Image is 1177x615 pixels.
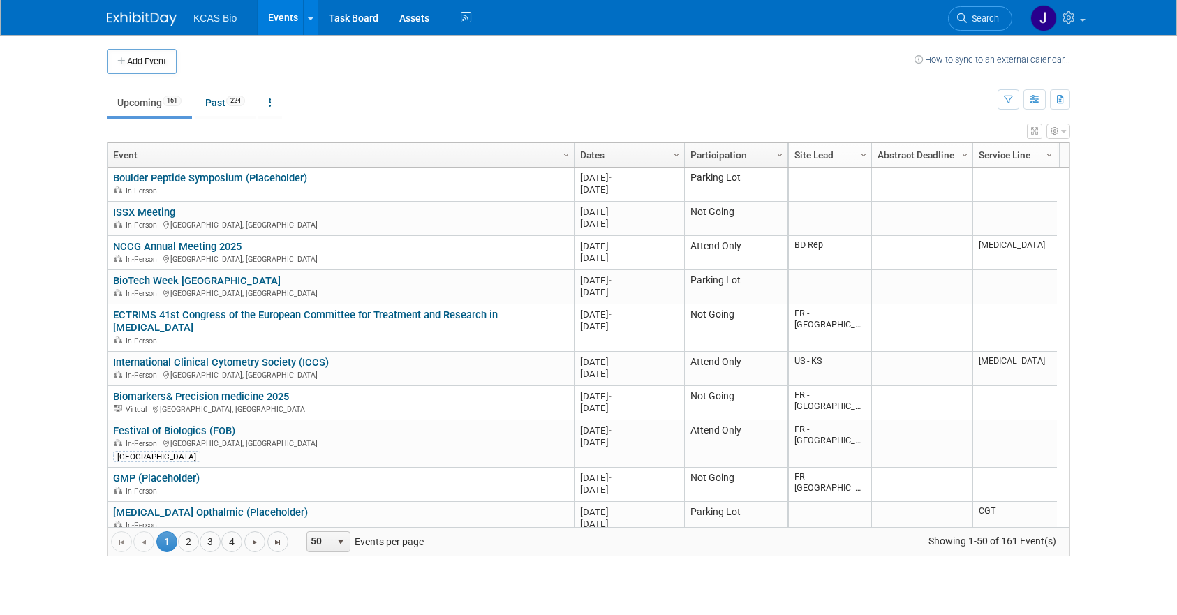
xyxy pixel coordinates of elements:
img: Jason Hannah [1030,5,1057,31]
td: Parking Lot [684,270,787,304]
span: Column Settings [561,149,572,161]
a: GMP (Placeholder) [113,472,200,484]
a: Column Settings [773,143,788,164]
img: Virtual Event [114,405,122,412]
a: Go to the last page [267,531,288,552]
div: [DATE] [580,184,678,195]
button: Add Event [107,49,177,74]
a: NCCG Annual Meeting 2025 [113,240,242,253]
div: [DATE] [580,472,678,484]
img: In-Person Event [114,371,122,378]
span: - [609,275,612,286]
td: Attend Only [684,236,787,270]
td: Not Going [684,202,787,236]
td: Attend Only [684,420,787,468]
span: KCAS Bio [193,13,237,24]
div: [DATE] [580,356,678,368]
td: FR - [GEOGRAPHIC_DATA] [789,386,871,420]
a: Column Settings [559,143,575,164]
span: Go to the last page [272,537,283,548]
span: 224 [226,96,245,106]
a: 3 [200,531,221,552]
div: [DATE] [580,506,678,518]
td: [MEDICAL_DATA] [972,352,1057,386]
div: [DATE] [580,402,678,414]
span: Search [967,13,999,24]
img: In-Person Event [114,289,122,296]
span: - [609,391,612,401]
div: [GEOGRAPHIC_DATA], [GEOGRAPHIC_DATA] [113,369,568,380]
div: [DATE] [580,390,678,402]
a: Participation [690,143,778,167]
img: In-Person Event [114,439,122,446]
span: Column Settings [671,149,682,161]
span: Go to the next page [249,537,260,548]
div: [GEOGRAPHIC_DATA], [GEOGRAPHIC_DATA] [113,287,568,299]
a: Column Settings [958,143,973,164]
span: Virtual [126,405,151,414]
a: [MEDICAL_DATA] Opthalmic (Placeholder) [113,506,308,519]
span: Column Settings [1044,149,1055,161]
td: Attend Only [684,352,787,386]
td: US - KS [789,352,871,386]
div: [GEOGRAPHIC_DATA], [GEOGRAPHIC_DATA] [113,437,568,449]
a: Upcoming161 [107,89,192,116]
a: Site Lead [794,143,862,167]
a: Search [948,6,1012,31]
td: FR - [GEOGRAPHIC_DATA] [789,420,871,468]
span: 161 [163,96,182,106]
img: In-Person Event [114,186,122,193]
a: Column Settings [857,143,872,164]
span: - [609,207,612,217]
td: Parking Lot [684,502,787,536]
span: In-Person [126,371,161,380]
div: [DATE] [580,518,678,530]
span: - [609,507,612,517]
span: 1 [156,531,177,552]
img: In-Person Event [114,487,122,494]
div: [DATE] [580,484,678,496]
td: BD Rep [789,236,871,270]
span: Showing 1-50 of 161 Event(s) [916,531,1069,551]
a: Event [113,143,565,167]
span: - [609,357,612,367]
span: In-Person [126,521,161,530]
span: - [609,473,612,483]
div: [DATE] [580,206,678,218]
span: 50 [307,532,331,551]
a: Boulder Peptide Symposium (Placeholder) [113,172,307,184]
div: [DATE] [580,240,678,252]
span: - [609,241,612,251]
a: Column Settings [1042,143,1058,164]
div: [DATE] [580,320,678,332]
div: [DATE] [580,252,678,264]
td: FR - [GEOGRAPHIC_DATA] [789,468,871,502]
td: Not Going [684,468,787,502]
span: - [609,309,612,320]
div: [DATE] [580,436,678,448]
span: In-Person [126,221,161,230]
a: ECTRIMS 41st Congress of the European Committee for Treatment and Research in [MEDICAL_DATA] [113,309,498,334]
div: [DATE] [580,172,678,184]
img: ExhibitDay [107,12,177,26]
span: In-Person [126,289,161,298]
td: Parking Lot [684,168,787,202]
a: International Clinical Cytometry Society (ICCS) [113,356,329,369]
div: [GEOGRAPHIC_DATA], [GEOGRAPHIC_DATA] [113,218,568,230]
img: In-Person Event [114,521,122,528]
div: [DATE] [580,424,678,436]
img: In-Person Event [114,336,122,343]
div: [DATE] [580,218,678,230]
img: In-Person Event [114,255,122,262]
span: Column Settings [959,149,970,161]
span: Go to the previous page [138,537,149,548]
td: FR - [GEOGRAPHIC_DATA] [789,304,871,352]
span: - [609,172,612,183]
a: Column Settings [669,143,685,164]
div: [DATE] [580,368,678,380]
span: In-Person [126,186,161,195]
span: - [609,425,612,436]
span: select [335,537,346,548]
td: Not Going [684,304,787,352]
a: Abstract Deadline [878,143,963,167]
